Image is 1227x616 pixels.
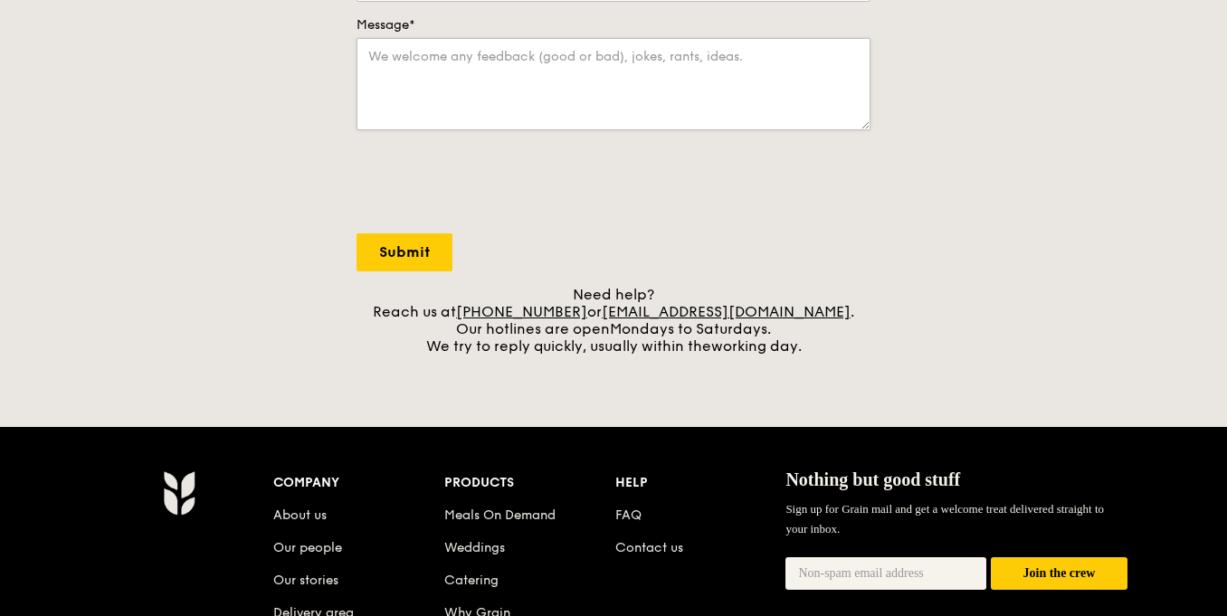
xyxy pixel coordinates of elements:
a: [EMAIL_ADDRESS][DOMAIN_NAME] [602,303,851,320]
a: Meals On Demand [444,507,556,523]
a: Weddings [444,540,505,555]
div: Help [615,470,786,496]
a: Catering [444,573,499,588]
div: Company [273,470,444,496]
iframe: reCAPTCHA [357,148,632,219]
input: Submit [357,233,452,271]
span: working day. [711,337,802,355]
a: About us [273,507,327,523]
span: Mondays to Saturdays. [610,320,771,337]
a: FAQ [615,507,642,523]
div: Need help? Reach us at or . Our hotlines are open We try to reply quickly, usually within the [357,286,870,355]
a: Our people [273,540,342,555]
a: Contact us [615,540,683,555]
input: Non-spam email address [785,557,986,590]
img: Grain [163,470,195,516]
div: Products [444,470,615,496]
a: [PHONE_NUMBER] [456,303,587,320]
a: Our stories [273,573,338,588]
span: Nothing but good stuff [785,469,960,489]
label: Message* [357,16,870,34]
button: Join the crew [991,557,1127,591]
span: Sign up for Grain mail and get a welcome treat delivered straight to your inbox. [785,502,1104,535]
